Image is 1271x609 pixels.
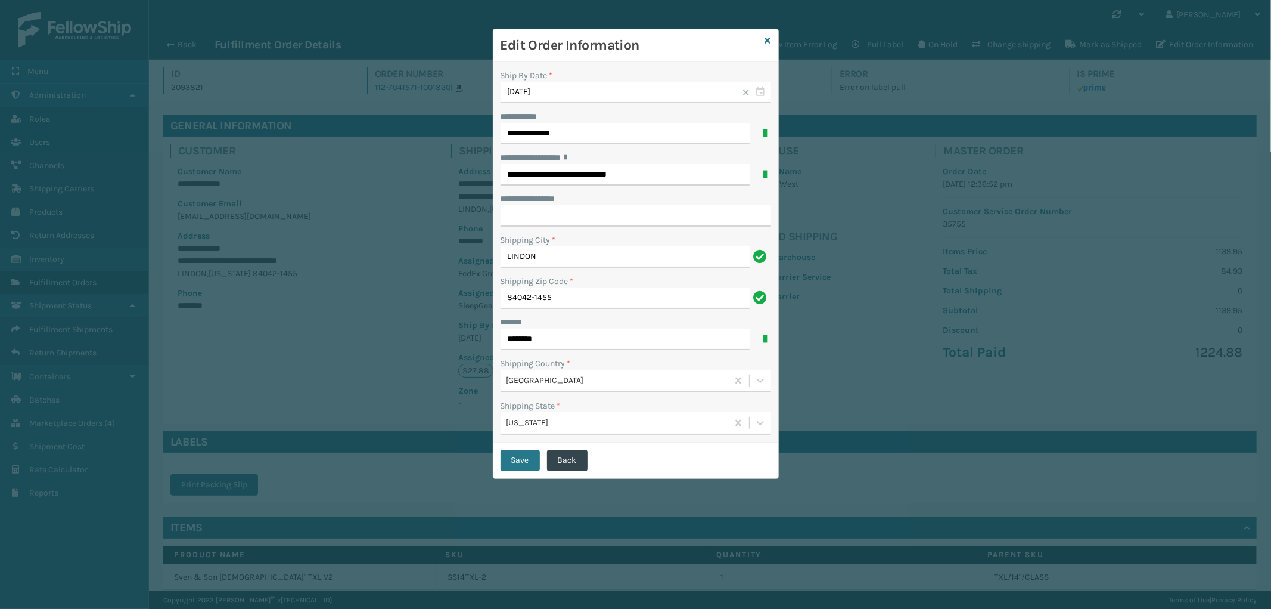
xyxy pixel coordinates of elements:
button: Back [547,450,588,471]
button: Save [501,450,540,471]
div: [GEOGRAPHIC_DATA] [506,374,729,387]
label: Shipping State [501,400,561,412]
label: Shipping City [501,234,556,246]
label: Shipping Country [501,357,571,370]
h3: Edit Order Information [501,36,760,54]
label: Shipping Zip Code [501,275,574,288]
input: MM/DD/YYYY [501,82,771,103]
div: [US_STATE] [506,416,729,429]
label: Ship By Date [501,70,553,81]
